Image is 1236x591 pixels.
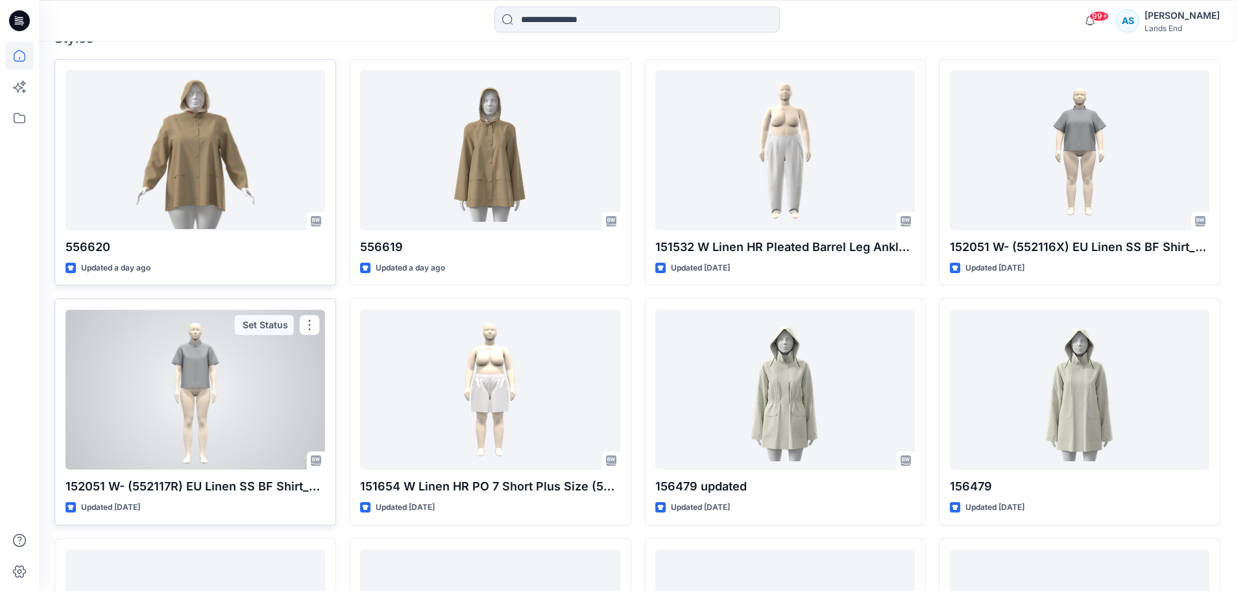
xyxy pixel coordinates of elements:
[655,309,915,470] a: 156479 updated
[965,501,1024,514] p: Updated [DATE]
[655,238,915,256] p: 151532 W Linen HR Pleated Barrel Leg Ankle Pant_REV1
[950,477,1209,496] p: 156479
[66,238,325,256] p: 556620
[965,261,1024,275] p: Updated [DATE]
[1116,9,1139,32] div: AS
[66,477,325,496] p: 152051 W- (552117R) EU Linen SS BF Shirt_REV2
[360,477,620,496] p: 151654 W Linen HR PO 7 Short Plus Size (551526X)
[376,501,435,514] p: Updated [DATE]
[81,501,140,514] p: Updated [DATE]
[66,70,325,230] a: 556620
[81,261,151,275] p: Updated a day ago
[950,238,1209,256] p: 152051 W- (552116X) EU Linen SS BF Shirt_REV2
[655,70,915,230] a: 151532 W Linen HR Pleated Barrel Leg Ankle Pant_REV1
[360,309,620,470] a: 151654 W Linen HR PO 7 Short Plus Size (551526X)
[950,309,1209,470] a: 156479
[1089,11,1109,21] span: 99+
[1145,8,1220,23] div: [PERSON_NAME]
[360,70,620,230] a: 556619
[360,238,620,256] p: 556619
[671,501,730,514] p: Updated [DATE]
[66,309,325,470] a: 152051 W- (552117R) EU Linen SS BF Shirt_REV2
[655,477,915,496] p: 156479 updated
[376,261,445,275] p: Updated a day ago
[950,70,1209,230] a: 152051 W- (552116X) EU Linen SS BF Shirt_REV2
[1145,23,1220,33] div: Lands End
[671,261,730,275] p: Updated [DATE]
